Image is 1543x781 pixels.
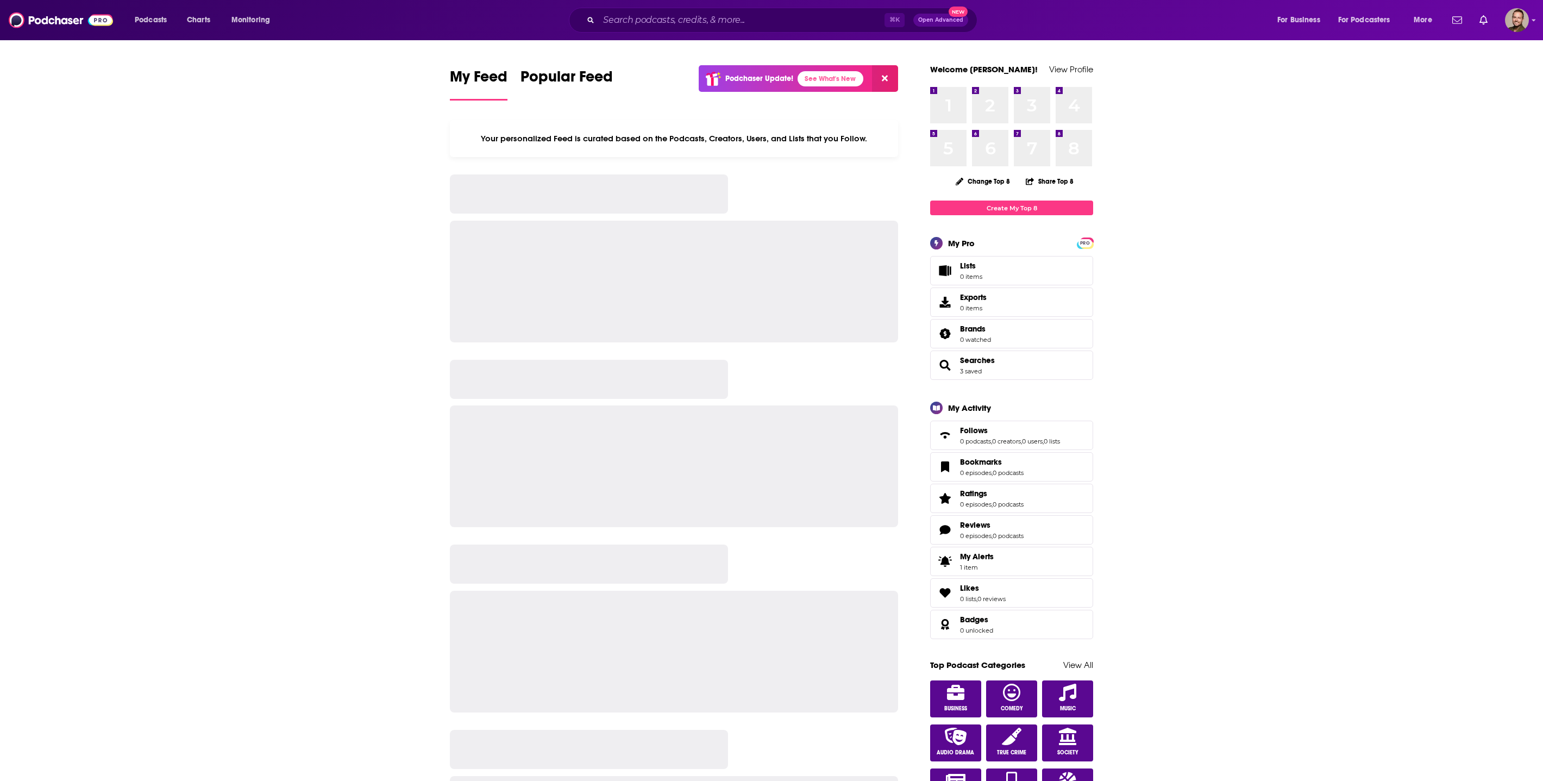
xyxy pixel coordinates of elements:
[948,403,991,413] div: My Activity
[1025,171,1074,192] button: Share Top 8
[930,288,1093,317] a: Exports
[960,583,1006,593] a: Likes
[960,615,988,624] span: Badges
[960,615,993,624] a: Badges
[930,680,981,717] a: Business
[1042,680,1093,717] a: Music
[934,522,956,538] a: Reviews
[930,578,1093,608] span: Likes
[930,610,1093,639] span: Badges
[1331,11,1406,29] button: open menu
[885,13,905,27] span: ⌘ K
[934,554,956,569] span: My Alerts
[1044,438,1060,445] a: 0 lists
[976,595,977,603] span: ,
[960,304,987,312] span: 0 items
[986,724,1037,761] a: True Crime
[934,585,956,601] a: Likes
[960,552,994,561] span: My Alerts
[520,67,613,101] a: Popular Feed
[930,547,1093,576] a: My Alerts
[224,11,284,29] button: open menu
[949,174,1017,188] button: Change Top 8
[918,17,963,23] span: Open Advanced
[1338,13,1390,28] span: For Podcasters
[993,469,1024,477] a: 0 podcasts
[1505,8,1529,32] img: User Profile
[960,426,988,435] span: Follows
[934,326,956,341] a: Brands
[930,256,1093,285] a: Lists
[934,459,956,474] a: Bookmarks
[960,273,982,280] span: 0 items
[930,484,1093,513] span: Ratings
[934,617,956,632] a: Badges
[992,469,993,477] span: ,
[934,358,956,373] a: Searches
[960,501,992,508] a: 0 episodes
[992,532,993,540] span: ,
[991,438,992,445] span: ,
[960,469,992,477] a: 0 episodes
[1063,660,1093,670] a: View All
[960,489,1024,498] a: Ratings
[986,680,1037,717] a: Comedy
[1001,705,1023,712] span: Comedy
[960,367,982,375] a: 3 saved
[930,351,1093,380] span: Searches
[1049,64,1093,74] a: View Profile
[934,491,956,506] a: Ratings
[187,13,210,28] span: Charts
[992,501,993,508] span: ,
[725,74,793,83] p: Podchaser Update!
[930,452,1093,482] span: Bookmarks
[993,501,1024,508] a: 0 podcasts
[231,13,270,28] span: Monitoring
[1277,13,1320,28] span: For Business
[798,71,863,86] a: See What's New
[1505,8,1529,32] button: Show profile menu
[930,421,1093,450] span: Follows
[1042,724,1093,761] a: Society
[930,201,1093,215] a: Create My Top 8
[9,10,113,30] img: Podchaser - Follow, Share and Rate Podcasts
[960,520,1024,530] a: Reviews
[960,532,992,540] a: 0 episodes
[960,438,991,445] a: 0 podcasts
[1475,11,1492,29] a: Show notifications dropdown
[949,7,968,17] span: New
[1270,11,1334,29] button: open menu
[960,336,991,343] a: 0 watched
[948,238,975,248] div: My Pro
[960,457,1024,467] a: Bookmarks
[930,660,1025,670] a: Top Podcast Categories
[960,324,986,334] span: Brands
[913,14,968,27] button: Open AdvancedNew
[960,355,995,365] a: Searches
[960,583,979,593] span: Likes
[960,292,987,302] span: Exports
[934,295,956,310] span: Exports
[960,595,976,603] a: 0 lists
[450,120,898,157] div: Your personalized Feed is curated based on the Podcasts, Creators, Users, and Lists that you Follow.
[1057,749,1078,756] span: Society
[960,261,976,271] span: Lists
[960,261,982,271] span: Lists
[1505,8,1529,32] span: Logged in as ryanphall
[450,67,507,92] span: My Feed
[993,532,1024,540] a: 0 podcasts
[992,438,1021,445] a: 0 creators
[520,67,613,92] span: Popular Feed
[1448,11,1466,29] a: Show notifications dropdown
[180,11,217,29] a: Charts
[960,564,994,571] span: 1 item
[937,749,974,756] span: Audio Drama
[1078,239,1092,247] span: PRO
[1022,438,1043,445] a: 0 users
[930,724,981,761] a: Audio Drama
[930,515,1093,545] span: Reviews
[930,64,1038,74] a: Welcome [PERSON_NAME]!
